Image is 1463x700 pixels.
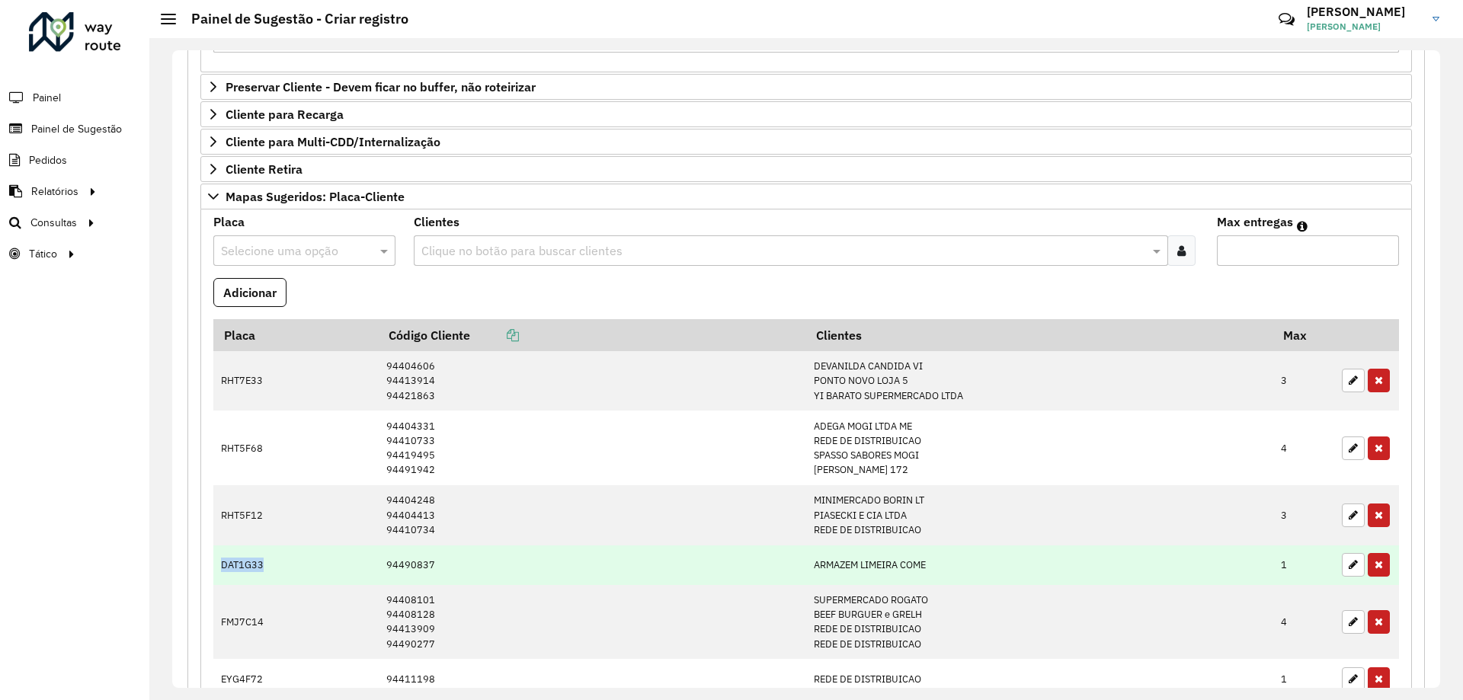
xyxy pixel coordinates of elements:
a: Cliente Retira [200,156,1412,182]
td: RHT5F12 [213,485,378,545]
td: 94490837 [378,545,805,585]
td: 4 [1273,585,1334,660]
span: [PERSON_NAME] [1307,20,1421,34]
label: Max entregas [1217,213,1293,231]
td: MINIMERCADO BORIN LT PIASECKI E CIA LTDA REDE DE DISTRIBUICAO [805,485,1273,545]
label: Placa [213,213,245,231]
td: 3 [1273,351,1334,411]
span: Relatórios [31,184,78,200]
h2: Painel de Sugestão - Criar registro [176,11,408,27]
td: 94404606 94413914 94421863 [378,351,805,411]
a: Contato Rápido [1270,3,1303,36]
td: RHT5F68 [213,411,378,485]
span: Pedidos [29,152,67,168]
th: Max [1273,319,1334,351]
td: ARMAZEM LIMEIRA COME [805,545,1273,585]
h3: [PERSON_NAME] [1307,5,1421,19]
a: Preservar Cliente - Devem ficar no buffer, não roteirizar [200,74,1412,100]
td: DAT1G33 [213,545,378,585]
td: DEVANILDA CANDIDA VI PONTO NOVO LOJA 5 YI BARATO SUPERMERCADO LTDA [805,351,1273,411]
td: RHT7E33 [213,351,378,411]
em: Máximo de clientes que serão colocados na mesma rota com os clientes informados [1297,220,1308,232]
span: Tático [29,246,57,262]
a: Mapas Sugeridos: Placa-Cliente [200,184,1412,209]
span: Preservar Cliente - Devem ficar no buffer, não roteirizar [226,81,536,93]
td: 1 [1273,545,1334,585]
td: 4 [1273,411,1334,485]
td: 94404331 94410733 94419495 94491942 [378,411,805,485]
td: REDE DE DISTRIBUICAO [805,659,1273,698]
a: Copiar [470,328,519,343]
th: Código Cliente [378,319,805,351]
span: Painel de Sugestão [31,121,122,137]
td: 94411198 [378,659,805,698]
td: FMJ7C14 [213,585,378,660]
th: Clientes [805,319,1273,351]
td: ADEGA MOGI LTDA ME REDE DE DISTRIBUICAO SPASSO SABORES MOGI [PERSON_NAME] 172 [805,411,1273,485]
span: Cliente para Recarga [226,108,344,120]
span: Cliente para Multi-CDD/Internalização [226,136,440,148]
td: SUPERMERCADO ROGATO BEEF BURGUER e GRELH REDE DE DISTRIBUICAO REDE DE DISTRIBUICAO [805,585,1273,660]
td: 3 [1273,485,1334,545]
a: Cliente para Multi-CDD/Internalização [200,129,1412,155]
button: Adicionar [213,278,287,307]
label: Clientes [414,213,459,231]
td: 1 [1273,659,1334,698]
th: Placa [213,319,378,351]
td: 94404248 94404413 94410734 [378,485,805,545]
td: EYG4F72 [213,659,378,698]
td: 94408101 94408128 94413909 94490277 [378,585,805,660]
span: Mapas Sugeridos: Placa-Cliente [226,190,405,203]
span: Consultas [30,215,77,231]
span: Cliente Retira [226,163,303,175]
span: Painel [33,90,61,106]
a: Cliente para Recarga [200,101,1412,127]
